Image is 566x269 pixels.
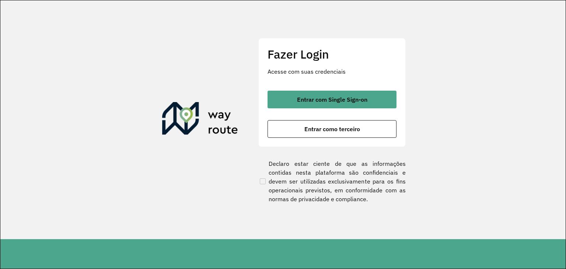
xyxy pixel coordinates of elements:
button: button [268,91,396,108]
p: Acesse com suas credenciais [268,67,396,76]
img: Roteirizador AmbevTech [162,102,238,137]
h2: Fazer Login [268,47,396,61]
button: button [268,120,396,138]
label: Declaro estar ciente de que as informações contidas nesta plataforma são confidenciais e devem se... [258,159,406,203]
span: Entrar com Single Sign-on [297,97,367,102]
span: Entrar como terceiro [304,126,360,132]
